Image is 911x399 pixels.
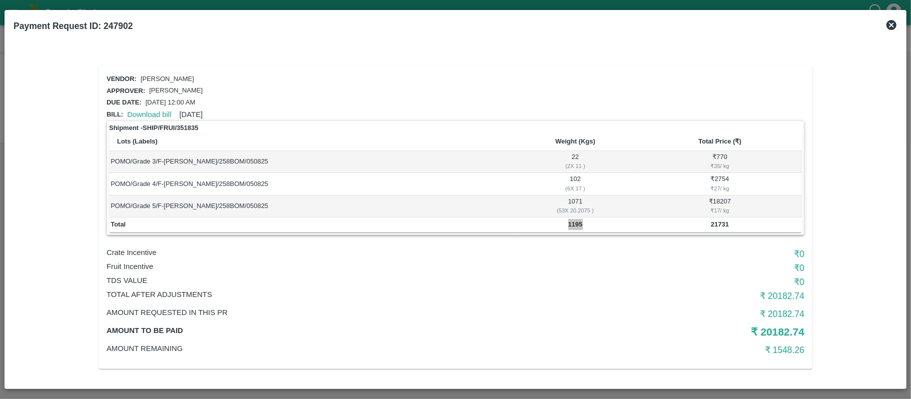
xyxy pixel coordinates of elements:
[14,21,133,31] b: Payment Request ID: 247902
[572,261,804,275] h6: ₹ 0
[638,151,802,173] td: ₹ 770
[513,173,638,195] td: 102
[514,161,636,170] div: ( 2 X 11 )
[572,343,804,357] h6: ₹ 1548.26
[109,151,513,173] td: POMO/Grade 3/F-[PERSON_NAME]/258BOM/050825
[107,261,572,272] p: Fruit Incentive
[107,343,572,354] p: Amount Remaining
[572,247,804,261] h6: ₹ 0
[149,86,203,95] p: [PERSON_NAME]
[107,110,123,118] span: Bill:
[111,220,126,228] b: Total
[711,220,729,228] b: 21731
[572,325,804,339] h5: ₹ 20182.74
[698,137,741,145] b: Total Price (₹)
[568,220,583,228] b: 1195
[513,195,638,217] td: 1071
[514,206,636,215] div: ( 53 X 20.2075 )
[107,75,137,82] span: Vendor:
[639,161,800,170] div: ₹ 35 / kg
[572,275,804,289] h6: ₹ 0
[107,98,142,106] span: Due date:
[109,195,513,217] td: POMO/Grade 5/F-[PERSON_NAME]/258BOM/050825
[107,87,145,94] span: Approver:
[109,173,513,195] td: POMO/Grade 4/F-[PERSON_NAME]/258BOM/050825
[639,184,800,193] div: ₹ 27 / kg
[180,110,203,118] span: [DATE]
[127,110,171,118] a: Download bill
[141,74,194,84] p: [PERSON_NAME]
[638,195,802,217] td: ₹ 18207
[109,123,198,133] strong: Shipment - SHIP/FRUI/351835
[107,325,572,336] p: Amount to be paid
[107,307,572,318] p: Amount Requested in this PR
[107,247,572,258] p: Crate Incentive
[107,275,572,286] p: TDS VALUE
[514,184,636,193] div: ( 6 X 17 )
[638,173,802,195] td: ₹ 2754
[146,98,195,107] p: [DATE] 12:00 AM
[639,206,800,215] div: ₹ 17 / kg
[555,137,595,145] b: Weight (Kgs)
[117,137,158,145] b: Lots (Labels)
[572,307,804,321] h6: ₹ 20182.74
[107,289,572,300] p: Total After adjustments
[572,289,804,303] h6: ₹ 20182.74
[513,151,638,173] td: 22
